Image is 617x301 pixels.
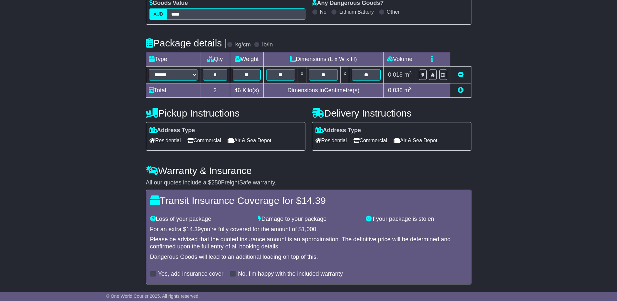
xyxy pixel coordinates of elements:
[262,41,273,48] label: lb/in
[147,216,255,223] div: Loss of your package
[146,108,305,119] h4: Pickup Instructions
[302,195,326,206] span: 14.39
[238,270,343,278] label: No, I'm happy with the included warranty
[409,70,412,75] sup: 3
[353,135,387,145] span: Commercial
[339,9,374,15] label: Lithium Battery
[320,9,326,15] label: No
[146,179,471,186] div: All our quotes include a $ FreightSafe warranty.
[388,87,403,94] span: 0.036
[187,135,221,145] span: Commercial
[200,52,230,66] td: Qty
[149,127,195,134] label: Address Type
[404,71,412,78] span: m
[394,135,437,145] span: Air & Sea Depot
[458,87,464,94] a: Add new item
[230,52,264,66] td: Weight
[234,87,241,94] span: 46
[263,52,384,66] td: Dimensions (L x W x H)
[388,71,403,78] span: 0.018
[315,135,347,145] span: Residential
[228,135,271,145] span: Air & Sea Depot
[384,52,416,66] td: Volume
[149,135,181,145] span: Residential
[312,108,471,119] h4: Delivery Instructions
[255,216,362,223] div: Damage to your package
[146,38,227,48] h4: Package details |
[263,83,384,97] td: Dimensions in Centimetre(s)
[186,226,201,232] span: 14.39
[150,236,467,250] div: Please be advised that the quoted insurance amount is an approximation. The definitive price will...
[302,226,316,232] span: 1,000
[458,71,464,78] a: Remove this item
[230,83,264,97] td: Kilo(s)
[404,87,412,94] span: m
[409,86,412,91] sup: 3
[341,66,349,83] td: x
[106,294,200,299] span: © One World Courier 2025. All rights reserved.
[362,216,470,223] div: If your package is stolen
[315,127,361,134] label: Address Type
[235,41,251,48] label: kg/cm
[211,179,221,186] span: 250
[146,52,200,66] td: Type
[298,66,306,83] td: x
[387,9,400,15] label: Other
[149,8,168,20] label: AUD
[146,165,471,176] h4: Warranty & Insurance
[150,226,467,233] div: For an extra $ you're fully covered for the amount of $ .
[150,254,467,261] div: Dangerous Goods will lead to an additional loading on top of this.
[146,83,200,97] td: Total
[150,195,467,206] h4: Transit Insurance Coverage for $
[200,83,230,97] td: 2
[158,270,223,278] label: Yes, add insurance cover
